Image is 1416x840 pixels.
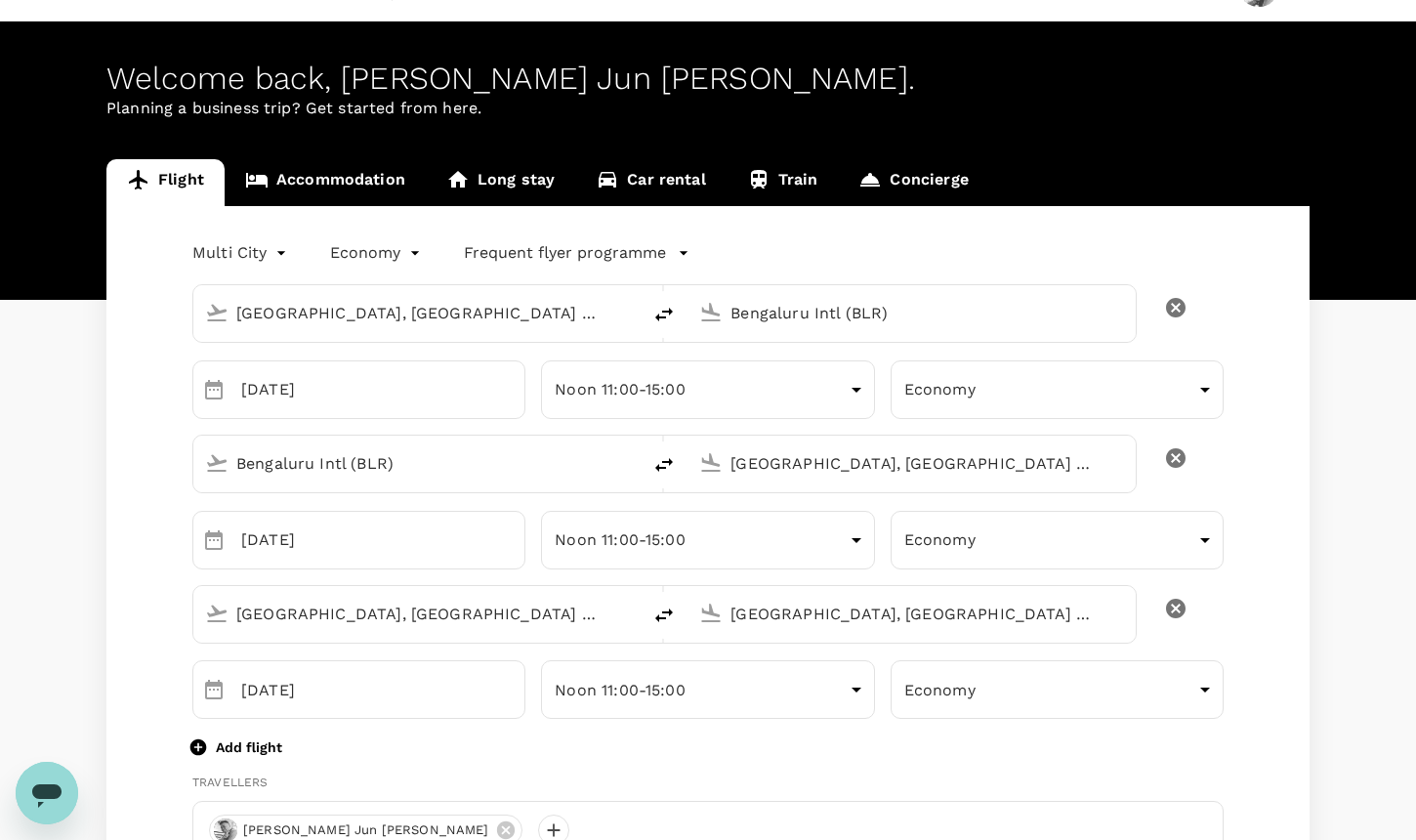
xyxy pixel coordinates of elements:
div: Travellers [192,774,1224,793]
div: Economy [891,516,1224,565]
input: Going to [730,599,1094,629]
input: Depart from [236,599,600,629]
button: Frequent flyer programme [464,241,689,265]
span: [PERSON_NAME] Jun [PERSON_NAME] [231,820,501,840]
button: delete [641,592,687,639]
div: Economy [891,365,1224,414]
input: Depart from [236,448,600,479]
button: Open [1122,461,1126,465]
input: Going to [730,448,1094,479]
button: Choose date, selected date is Oct 3, 2025 [194,370,233,409]
a: Long stay [426,159,575,206]
a: Concierge [838,159,988,206]
div: Multi City [192,237,291,269]
div: Welcome back , [PERSON_NAME] Jun [PERSON_NAME] . [106,61,1310,97]
input: Travel date [241,511,525,569]
p: Add flight [216,737,282,757]
button: delete [1152,284,1199,331]
iframe: Button to launch messaging window [16,762,78,824]
button: delete [641,441,687,488]
button: delete [1152,435,1199,482]
input: Travel date [241,660,525,719]
button: delete [641,291,687,338]
button: Add flight [192,737,282,757]
input: Depart from [236,298,600,328]
input: Travel date [241,360,525,419]
a: Flight [106,159,225,206]
button: Open [627,611,631,615]
button: Choose date, selected date is Oct 22, 2025 [194,670,233,709]
div: Economy [330,237,425,269]
button: Choose date, selected date is Oct 11, 2025 [194,521,233,560]
div: Noon 11:00-15:00 [541,516,874,565]
p: Planning a business trip? Get started from here. [106,97,1310,120]
a: Accommodation [225,159,426,206]
input: Going to [730,298,1094,328]
button: Open [627,311,631,315]
button: Open [1122,311,1126,315]
button: delete [1152,585,1199,632]
div: Economy [891,665,1224,714]
a: Train [727,159,839,206]
button: Open [627,461,631,465]
div: Noon 11:00-15:00 [541,365,874,414]
a: Car rental [575,159,727,206]
button: Open [1122,611,1126,615]
div: Noon 11:00-15:00 [541,665,874,714]
p: Frequent flyer programme [464,241,666,265]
